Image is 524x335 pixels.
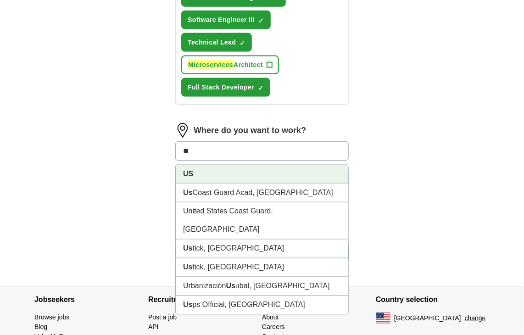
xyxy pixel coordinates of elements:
strong: Us [183,245,192,252]
span: Architect [188,60,263,70]
button: change [465,313,486,323]
span: Full Stack Developer [188,83,254,92]
button: Technical Lead✓ [181,33,252,52]
h4: Country selection [376,287,490,313]
span: Software Engineer III [188,15,255,25]
li: ps Official, [GEOGRAPHIC_DATA] [176,296,348,314]
strong: Us [183,263,192,271]
img: location.png [175,123,190,138]
li: Urbanización ubal, [GEOGRAPHIC_DATA] [176,277,348,296]
span: ✓ [258,17,264,24]
a: API [148,323,159,330]
li: tick, [GEOGRAPHIC_DATA] [176,240,348,258]
span: Technical Lead [188,38,236,47]
li: tick, [GEOGRAPHIC_DATA] [176,258,348,277]
a: Blog [34,323,47,330]
a: About [262,313,279,321]
a: Post a job [148,313,177,321]
span: ✓ [258,84,263,92]
button: Full Stack Developer✓ [181,78,270,97]
strong: US [183,170,193,178]
button: MicroservicesArchitect [181,56,279,74]
a: Browse jobs [34,313,69,321]
span: ✓ [240,39,245,47]
button: Software Engineer III✓ [181,11,271,29]
li: Coast Guard Acad, [GEOGRAPHIC_DATA] [176,184,348,202]
em: Microservices [188,61,234,69]
label: Where do you want to work? [194,124,306,137]
strong: Us [183,189,192,196]
span: [GEOGRAPHIC_DATA] [394,313,461,323]
strong: Us [226,282,235,290]
strong: Us [183,301,192,309]
li: United States Coast Guard, [GEOGRAPHIC_DATA] [176,202,348,240]
img: US flag [376,313,390,324]
a: Careers [262,323,285,330]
